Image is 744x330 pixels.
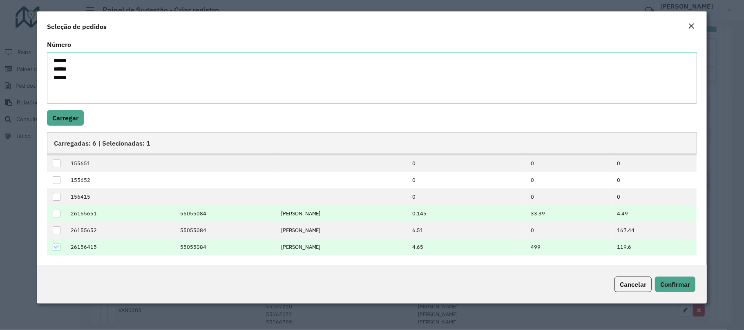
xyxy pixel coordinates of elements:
td: 0 [527,222,613,239]
td: 0.145 [408,205,527,222]
td: 55055084 [176,222,277,239]
button: Carregar [47,110,84,126]
td: 156415 [66,188,176,205]
td: 55055084 [176,205,277,222]
td: 167.44 [613,222,697,239]
td: 55055084 [176,239,277,255]
td: 0 [408,188,527,205]
label: Número [47,40,71,49]
td: 0 [613,155,697,172]
button: Confirmar [655,277,695,292]
div: Carregadas: 6 | Selecionadas: 1 [47,132,697,153]
td: 0 [408,172,527,188]
span: Cancelar [620,280,646,288]
td: 0 [527,172,613,188]
td: 26156415 [66,239,176,255]
td: 0 [527,155,613,172]
td: 155651 [66,155,176,172]
button: Close [686,21,697,32]
td: 26155652 [66,222,176,239]
button: Cancelar [614,277,652,292]
td: [PERSON_NAME] [277,239,408,255]
td: [PERSON_NAME] [277,205,408,222]
td: 26155651 [66,205,176,222]
td: 0 [613,188,697,205]
td: 0 [408,155,527,172]
td: 33.39 [527,205,613,222]
td: 499 [527,239,613,255]
td: 6.51 [408,222,527,239]
em: Fechar [688,23,695,29]
td: 155652 [66,172,176,188]
span: Confirmar [660,280,690,288]
h4: Seleção de pedidos [47,22,107,31]
td: [PERSON_NAME] [277,222,408,239]
td: 0 [613,172,697,188]
td: 119.6 [613,239,697,255]
td: 4.65 [408,239,527,255]
td: 4.49 [613,205,697,222]
td: 0 [527,188,613,205]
